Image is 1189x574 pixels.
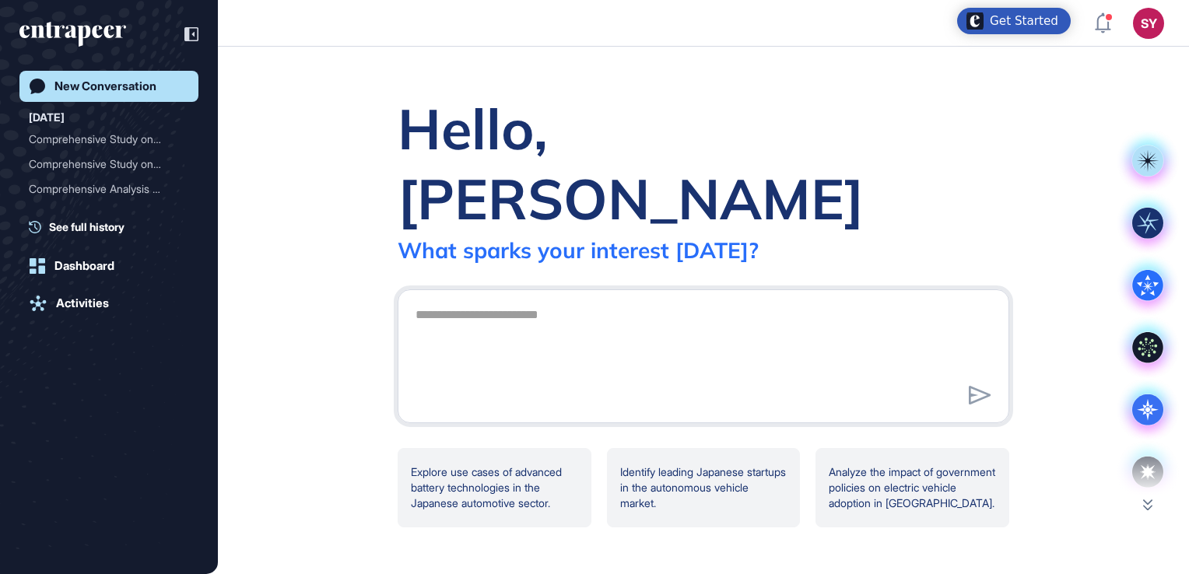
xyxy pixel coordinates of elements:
[29,219,198,235] a: See full history
[54,259,114,273] div: Dashboard
[990,13,1058,29] div: Get Started
[398,448,591,527] div: Explore use cases of advanced battery technologies in the Japanese automotive sector.
[966,12,984,30] img: launcher-image-alternative-text
[19,22,126,47] div: entrapeer-logo
[19,250,198,282] a: Dashboard
[29,152,177,177] div: Comprehensive Study on th...
[957,8,1071,34] div: Open Get Started checklist
[56,296,109,310] div: Activities
[29,108,65,127] div: [DATE]
[607,448,801,527] div: Identify leading Japanese startups in the autonomous vehicle market.
[29,127,189,152] div: Comprehensive Study on Japanese Automotive Industry: Policy, Ecosystem, Competitors, Technologies...
[54,79,156,93] div: New Conversation
[29,152,189,177] div: Comprehensive Study on the Japanese Automotive Industry: Policy, Entrepreneur Ecosystem, Competit...
[49,219,125,235] span: See full history
[29,177,189,201] div: Comprehensive Analysis of Japan's Automotive Industry: Policy, Entrepreneurial Ecosystem, Global ...
[398,93,1009,233] div: Hello, [PERSON_NAME]
[29,177,177,201] div: Comprehensive Analysis of...
[815,448,1009,527] div: Analyze the impact of government policies on electric vehicle adoption in [GEOGRAPHIC_DATA].
[19,288,198,319] a: Activities
[29,127,177,152] div: Comprehensive Study on Ja...
[1133,8,1164,39] button: SY
[398,236,759,264] div: What sparks your interest [DATE]?
[19,71,198,102] a: New Conversation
